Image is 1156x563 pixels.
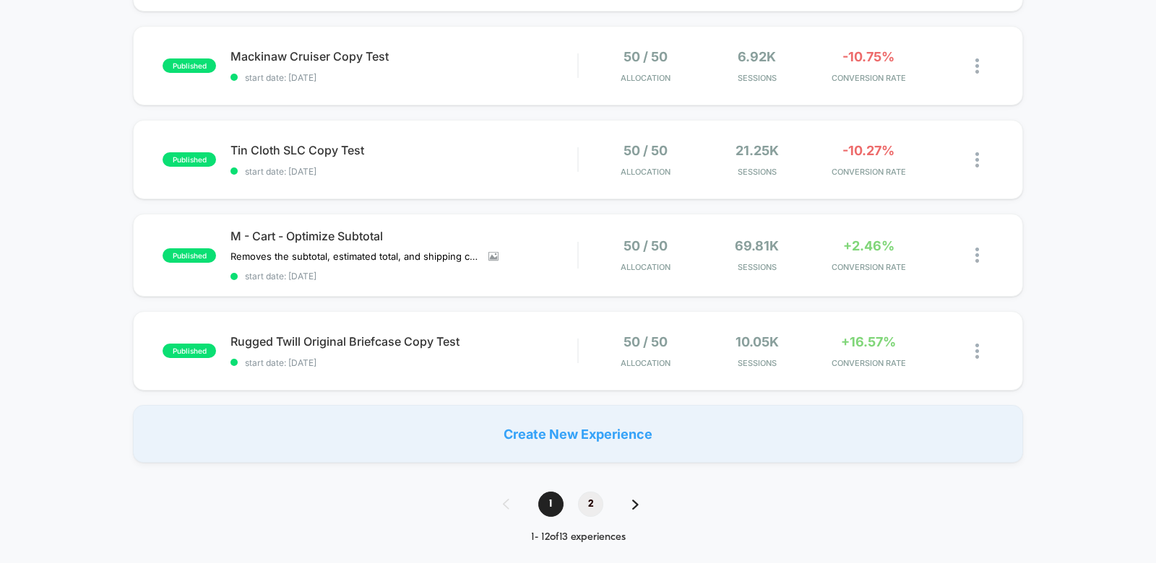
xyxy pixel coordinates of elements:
[843,238,894,253] span: +2.46%
[624,49,668,64] span: 50 / 50
[975,58,979,74] img: close
[621,167,670,177] span: Allocation
[133,405,1023,463] div: Create New Experience
[163,58,216,73] span: published
[230,49,577,64] span: Mackinaw Cruiser Copy Test
[163,344,216,358] span: published
[738,49,776,64] span: 6.92k
[816,262,921,272] span: CONVERSION RATE
[621,262,670,272] span: Allocation
[816,73,921,83] span: CONVERSION RATE
[704,167,809,177] span: Sessions
[621,358,670,368] span: Allocation
[816,167,921,177] span: CONVERSION RATE
[230,229,577,243] span: M - Cart - Optimize Subtotal
[163,152,216,167] span: published
[736,143,779,158] span: 21.25k
[816,358,921,368] span: CONVERSION RATE
[975,152,979,167] img: close
[230,357,577,368] span: start date: [DATE]
[488,531,668,544] div: 1 - 12 of 13 experiences
[163,248,216,263] span: published
[230,334,577,349] span: Rugged Twill Original Briefcase Copy Test
[230,271,577,281] span: start date: [DATE]
[621,73,670,83] span: Allocation
[538,492,564,517] span: 1
[704,73,809,83] span: Sessions
[230,250,478,262] span: Removes the subtotal, estimated total, and shipping calculated at checkout line.
[736,334,779,349] span: 10.05k
[704,358,809,368] span: Sessions
[704,262,809,272] span: Sessions
[842,143,894,158] span: -10.27%
[975,248,979,263] img: close
[624,143,668,158] span: 50 / 50
[975,344,979,359] img: close
[230,72,577,83] span: start date: [DATE]
[230,143,577,157] span: Tin Cloth SLC Copy Test
[632,499,639,510] img: pagination forward
[842,49,894,64] span: -10.75%
[735,238,779,253] span: 69.81k
[624,238,668,253] span: 50 / 50
[578,492,603,517] span: 2
[841,334,896,349] span: +16.57%
[230,166,577,177] span: start date: [DATE]
[624,334,668,349] span: 50 / 50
